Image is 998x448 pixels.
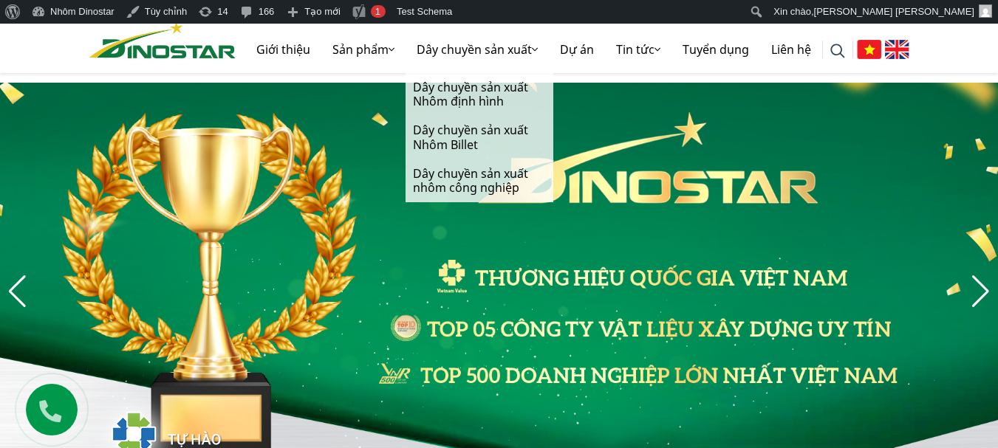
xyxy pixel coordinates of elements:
div: Next slide [971,275,991,308]
a: Sản phẩm [321,26,406,73]
img: Tiếng Việt [857,40,881,59]
a: Liên hệ [760,26,822,73]
a: Dây chuyền sản xuất Nhôm Billet [406,116,553,159]
span: 1 [375,6,380,17]
img: search [830,44,845,58]
div: Previous slide [7,275,27,308]
a: Dự án [549,26,605,73]
a: Dây chuyền sản xuất [406,26,549,73]
img: English [885,40,909,59]
a: Giới thiệu [245,26,321,73]
a: Tuyển dụng [671,26,760,73]
img: Nhôm Dinostar [89,21,236,58]
span: [PERSON_NAME] [PERSON_NAME] [814,6,974,17]
a: Dây chuyền sản xuất nhôm công nghiệp [406,159,553,202]
a: Nhôm Dinostar [89,18,236,58]
a: Tin tức [605,26,671,73]
a: Dây chuyền sản xuất Nhôm định hình [406,73,553,116]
